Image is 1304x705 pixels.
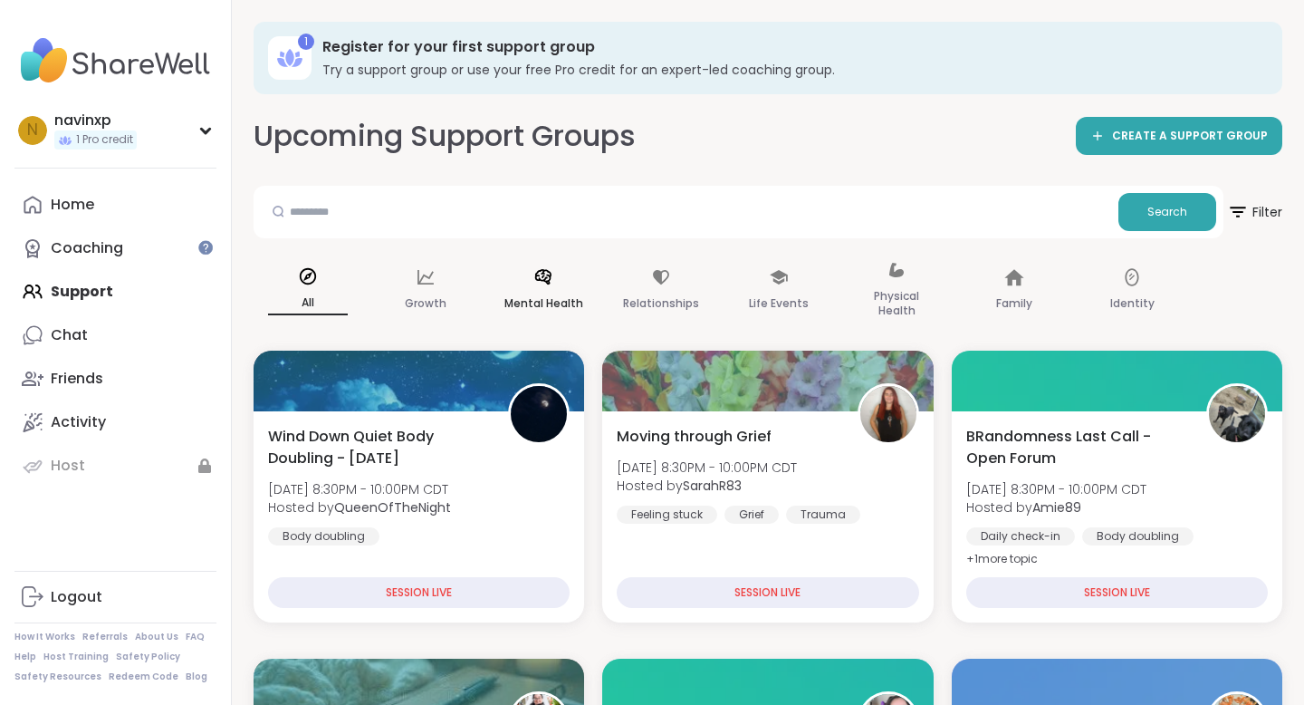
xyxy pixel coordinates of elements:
div: Grief [724,506,779,524]
iframe: Spotlight [198,240,213,255]
button: Filter [1227,186,1282,238]
span: Hosted by [966,498,1146,517]
a: How It Works [14,631,75,643]
div: 1 [298,34,314,50]
b: QueenOfTheNight [334,498,451,517]
a: Host [14,444,216,488]
span: [DATE] 8:30PM - 10:00PM CDT [617,459,797,477]
span: BRandomness Last Call - Open Forum [966,426,1186,469]
b: SarahR83 [683,477,742,495]
img: Amie89 [1209,386,1265,442]
a: Referrals [82,631,128,643]
span: Search [1147,204,1187,220]
img: ShareWell Nav Logo [14,29,216,92]
a: Blog [186,671,207,683]
div: Friends [51,369,103,389]
span: Moving through Grief [617,426,772,448]
div: Feeling stuck [617,506,717,524]
span: Hosted by [617,477,797,495]
span: Wind Down Quiet Body Doubling - [DATE] [268,426,488,469]
span: [DATE] 8:30PM - 10:00PM CDT [268,480,451,498]
div: Daily check-in [966,527,1075,546]
a: FAQ [186,631,205,643]
span: 1 Pro credit [76,132,133,148]
span: Filter [1227,190,1282,234]
div: Home [51,195,94,215]
div: SESSION LIVE [268,577,570,608]
a: Coaching [14,227,216,270]
div: SESSION LIVE [617,577,918,608]
a: Logout [14,575,216,619]
h3: Try a support group or use your free Pro credit for an expert-led coaching group. [322,61,1257,79]
span: Hosted by [268,498,451,517]
a: Chat [14,314,216,357]
p: Family [996,293,1032,314]
a: Home [14,183,216,227]
a: CREATE A SUPPORT GROUP [1076,117,1282,155]
div: Body doubling [268,527,379,546]
div: Chat [51,325,88,345]
p: Mental Health [504,293,583,314]
img: QueenOfTheNight [511,386,567,442]
a: Host Training [43,651,109,663]
b: Amie89 [1032,498,1081,517]
a: Redeem Code [109,671,178,683]
img: SarahR83 [860,386,916,442]
div: Activity [51,412,106,432]
a: Help [14,651,36,663]
h2: Upcoming Support Groups [254,116,636,157]
a: Friends [14,357,216,401]
div: Coaching [51,238,123,258]
span: n [27,119,38,142]
div: Logout [51,587,102,607]
div: SESSION LIVE [966,577,1268,608]
button: Search [1118,193,1216,231]
p: Life Events [749,293,809,314]
p: Relationships [623,293,699,314]
div: navinxp [54,111,137,130]
span: [DATE] 8:30PM - 10:00PM CDT [966,480,1146,498]
div: Body doubling [1082,527,1194,546]
p: All [268,292,348,315]
p: Growth [405,293,446,314]
a: About Us [135,631,178,643]
div: Trauma [786,506,860,524]
p: Identity [1110,293,1155,314]
p: Physical Health [857,285,936,322]
span: CREATE A SUPPORT GROUP [1112,129,1268,144]
a: Safety Resources [14,671,101,683]
div: Host [51,456,85,476]
a: Activity [14,401,216,444]
h3: Register for your first support group [322,37,1257,57]
a: Safety Policy [116,651,180,663]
